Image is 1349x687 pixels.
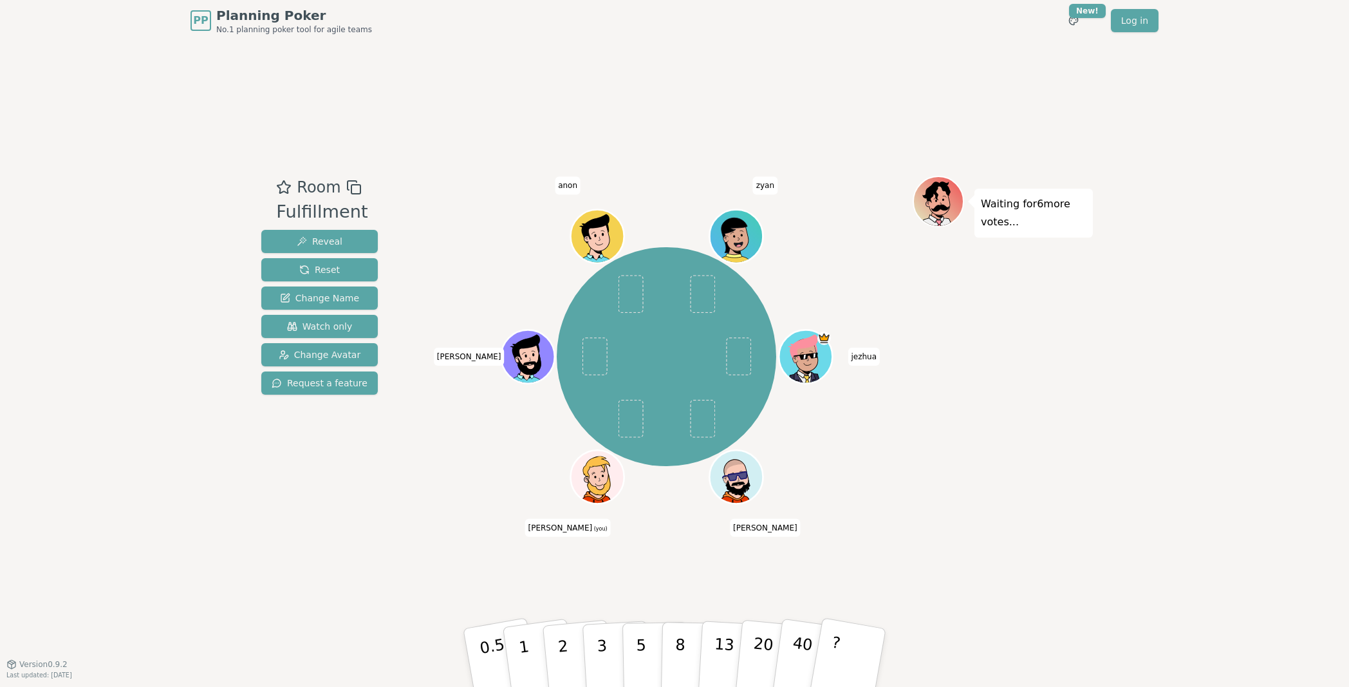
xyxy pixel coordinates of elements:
[753,176,777,194] span: Click to change your name
[981,195,1086,231] p: Waiting for 6 more votes...
[817,332,831,345] span: jezhua is the host
[434,348,505,366] span: Click to change your name
[730,518,801,536] span: Click to change your name
[276,176,292,199] button: Add as favourite
[297,176,340,199] span: Room
[261,230,378,253] button: Reveal
[848,348,880,366] span: Click to change your name
[261,343,378,366] button: Change Avatar
[19,659,68,670] span: Version 0.9.2
[279,348,361,361] span: Change Avatar
[6,659,68,670] button: Version0.9.2
[261,315,378,338] button: Watch only
[280,292,359,305] span: Change Name
[216,6,372,24] span: Planning Poker
[261,258,378,281] button: Reset
[592,525,608,531] span: (you)
[261,372,378,395] button: Request a feature
[525,518,611,536] span: Click to change your name
[297,235,342,248] span: Reveal
[287,320,353,333] span: Watch only
[191,6,372,35] a: PPPlanning PokerNo.1 planning poker tool for agile teams
[1069,4,1106,18] div: New!
[6,672,72,679] span: Last updated: [DATE]
[572,452,622,502] button: Click to change your avatar
[261,287,378,310] button: Change Name
[276,199,367,225] div: Fulfillment
[299,263,340,276] span: Reset
[272,377,367,390] span: Request a feature
[216,24,372,35] span: No.1 planning poker tool for agile teams
[1062,9,1085,32] button: New!
[193,13,208,28] span: PP
[1111,9,1158,32] a: Log in
[555,176,581,194] span: Click to change your name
